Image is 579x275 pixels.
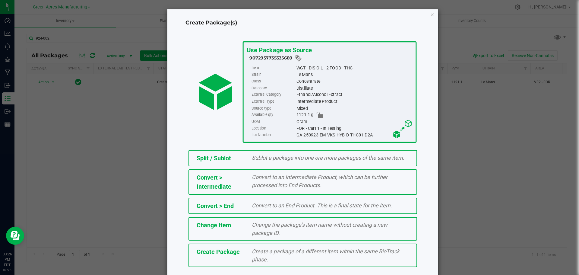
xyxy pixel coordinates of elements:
h4: Create Package(s) [185,19,420,27]
label: Available qty [252,112,295,118]
div: Ethanol/Alcohol Extract [296,91,412,98]
span: Convert to an Intermediate Product, which can be further processed into End Products. [252,174,388,188]
div: Intermediate Product [296,98,412,105]
label: Lot Number [252,132,295,138]
div: Gram [296,118,412,125]
label: Category [252,85,295,91]
div: 9072957735335689 [249,55,413,62]
div: WGT - DIS OIL - 2 FOOD - THC [296,65,412,71]
label: Strain [252,71,295,78]
label: Class [252,78,295,85]
span: Convert > End [197,202,234,209]
span: Change the package’s item name without creating a new package ID. [252,222,388,236]
label: External Type [252,98,295,105]
div: Le Mans [296,71,412,78]
span: Create a package of a different item within the same BioTrack phase. [252,248,400,263]
span: Split / Sublot [197,155,231,162]
label: Source type [252,105,295,112]
div: Distillate [296,85,412,91]
label: External Category [252,91,295,98]
label: UOM [252,118,295,125]
div: GA-250923-EM-VKS-HYB-D-THC01-D2A [296,132,412,138]
span: Use Package as Source [246,46,312,54]
div: Concentrate [296,78,412,85]
label: Item [252,65,295,71]
div: FOR - Cart 1 - In Testing [296,125,412,132]
div: Mixed [296,105,412,112]
span: Convert > Intermediate [197,174,231,190]
span: Change Item [197,222,231,229]
span: Convert to an End Product. This is a final state for the item. [252,202,392,209]
label: Location [252,125,295,132]
span: Create Package [197,248,240,255]
span: Sublot a package into one ore more packages of the same item. [252,155,404,161]
iframe: Resource center [6,227,24,245]
span: 1121.1 g [296,112,313,118]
